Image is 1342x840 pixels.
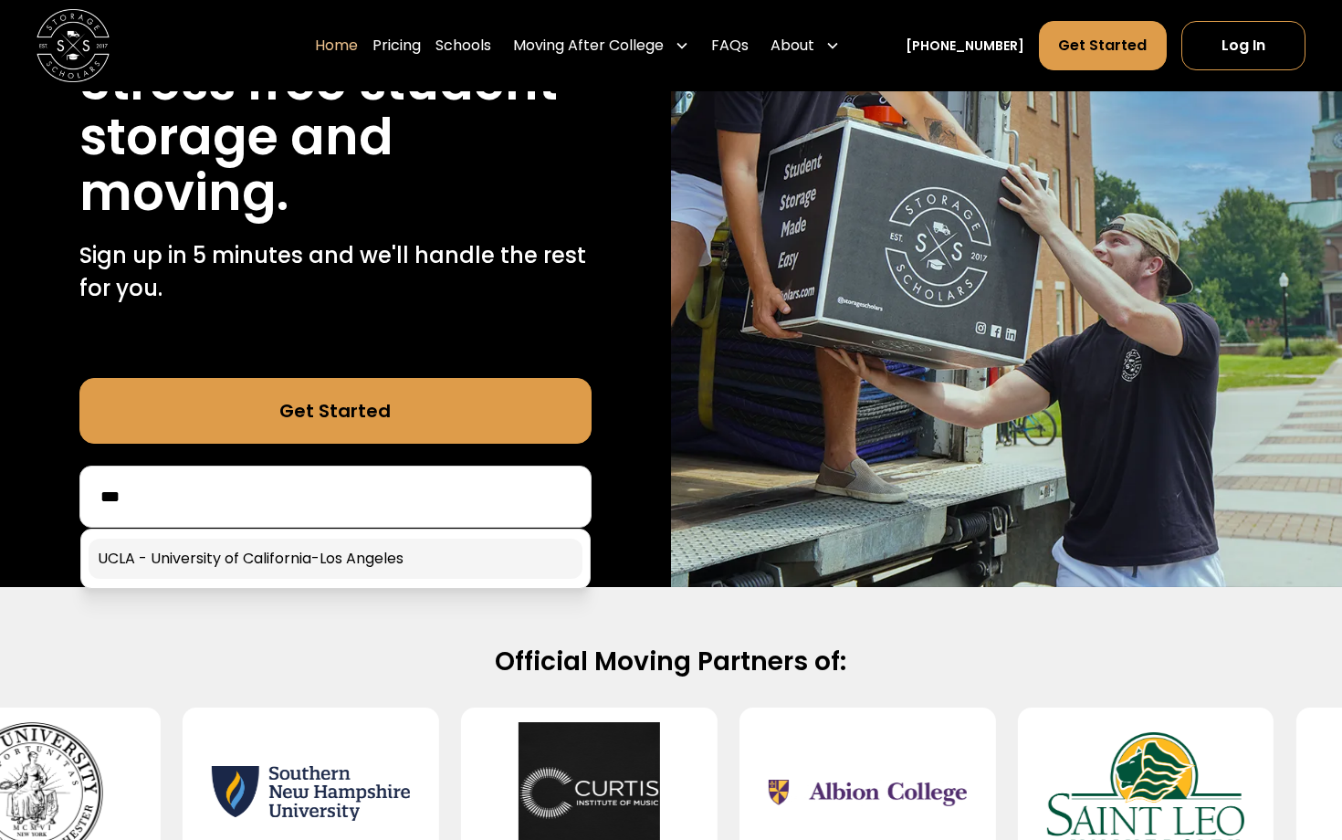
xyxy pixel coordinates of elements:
div: Moving After College [513,35,664,57]
a: Pricing [372,20,421,71]
p: Sign up in 5 minutes and we'll handle the rest for you. [79,239,592,305]
a: Log In [1181,21,1305,70]
a: Schools [435,20,491,71]
a: Get Started [1039,21,1166,70]
div: Moving After College [506,20,697,71]
a: Get Started [79,378,592,444]
div: About [763,20,847,71]
h2: Official Moving Partners of: [85,646,1256,679]
div: About [771,35,814,57]
a: home [37,9,110,82]
a: FAQs [711,20,749,71]
h1: Stress free student storage and moving. [79,55,592,221]
img: Storage Scholars main logo [37,9,110,82]
a: Home [315,20,358,71]
a: [PHONE_NUMBER] [906,37,1024,56]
